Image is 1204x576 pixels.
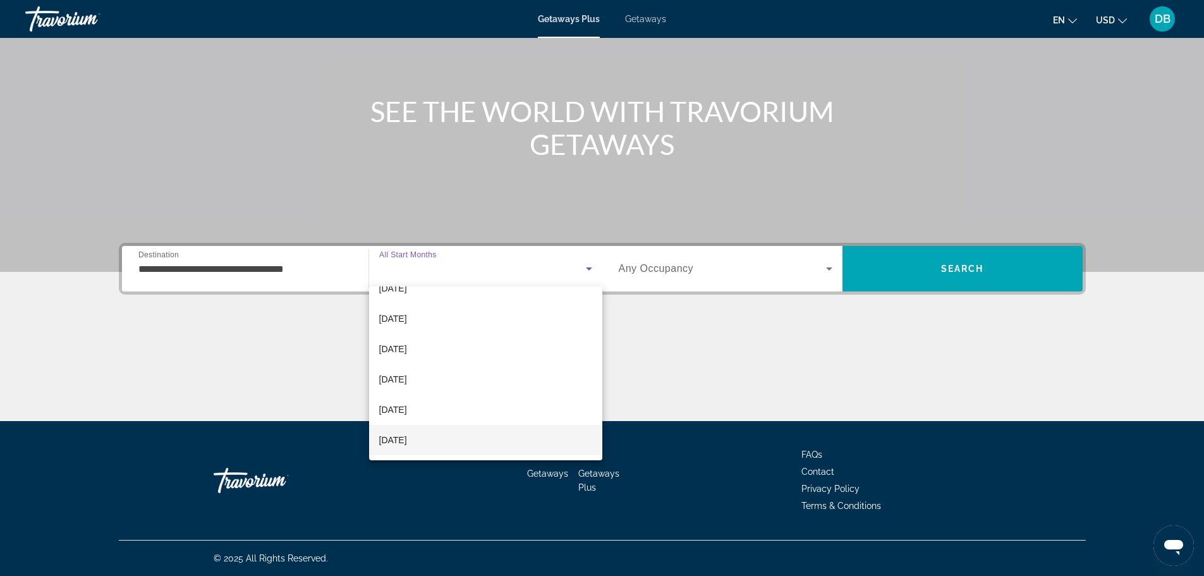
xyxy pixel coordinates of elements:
iframe: Button to launch messaging window [1153,525,1194,566]
span: [DATE] [379,402,407,417]
span: [DATE] [379,372,407,387]
span: [DATE] [379,281,407,296]
span: [DATE] [379,311,407,326]
span: [DATE] [379,432,407,448]
span: [DATE] [379,341,407,357]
